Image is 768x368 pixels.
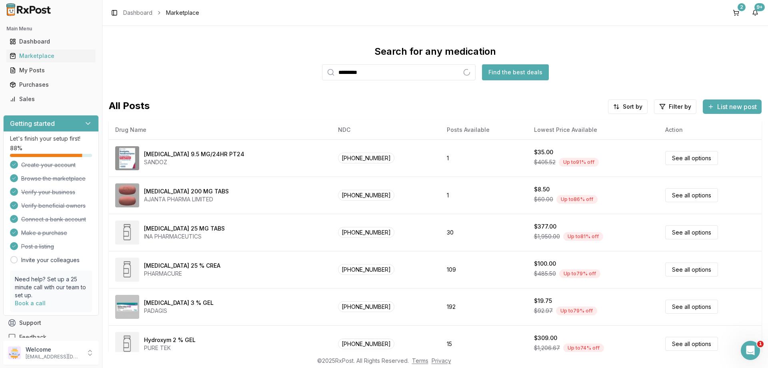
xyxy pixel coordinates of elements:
[144,158,244,166] div: SANDOZ
[144,344,196,352] div: PURE TEK
[534,148,553,156] div: $35.00
[109,99,150,114] span: All Posts
[6,63,96,78] a: My Posts
[3,78,99,91] button: Purchases
[534,344,560,352] span: $1,206.67
[21,243,54,251] span: Post a listing
[144,270,220,278] div: PHARMACURE
[144,187,229,195] div: [MEDICAL_DATA] 200 MG TABS
[730,6,742,19] button: 2
[15,300,46,306] a: Book a call
[559,269,600,278] div: Up to 79 % off
[665,151,718,165] a: See all options
[534,233,560,241] span: $1,950.00
[738,3,746,11] div: 2
[115,295,139,319] img: Diclofenac Sodium 3 % GEL
[556,195,598,204] div: Up to 86 % off
[440,120,528,139] th: Posts Available
[703,99,762,114] button: List new post
[534,297,552,305] div: $19.75
[440,325,528,362] td: 15
[26,354,81,360] p: [EMAIL_ADDRESS][DOMAIN_NAME]
[659,120,762,139] th: Action
[665,188,718,202] a: See all options
[115,258,139,282] img: Methyl Salicylate 25 % CREA
[10,38,92,46] div: Dashboard
[332,120,440,139] th: NDC
[440,214,528,251] td: 30
[144,150,244,158] div: [MEDICAL_DATA] 9.5 MG/24HR PT24
[534,307,553,315] span: $92.97
[21,215,86,223] span: Connect a bank account
[115,332,139,356] img: Hydroxym 2 % GEL
[3,93,99,105] button: Sales
[3,330,99,344] button: Feedback
[665,300,718,314] a: See all options
[21,188,75,196] span: Verify your business
[749,6,762,19] button: 9+
[556,306,597,315] div: Up to 79 % off
[115,221,139,245] img: Diclofenac Potassium 25 MG TABS
[623,103,642,111] span: Sort by
[374,45,496,58] div: Search for any medication
[26,346,81,354] p: Welcome
[6,78,96,92] a: Purchases
[144,225,225,233] div: [MEDICAL_DATA] 25 MG TABS
[6,49,96,63] a: Marketplace
[338,264,394,275] span: [PHONE_NUMBER]
[3,3,54,16] img: RxPost Logo
[115,146,139,170] img: Rivastigmine 9.5 MG/24HR PT24
[10,52,92,60] div: Marketplace
[21,175,86,183] span: Browse the marketplace
[440,177,528,214] td: 1
[665,337,718,351] a: See all options
[534,185,550,193] div: $8.50
[144,299,214,307] div: [MEDICAL_DATA] 3 % GEL
[8,346,21,359] img: User avatar
[741,341,760,360] iframe: Intercom live chat
[534,195,553,203] span: $60.00
[440,251,528,288] td: 109
[10,135,92,143] p: Let's finish your setup first!
[10,81,92,89] div: Purchases
[21,202,86,210] span: Verify beneficial owners
[21,161,76,169] span: Create your account
[6,92,96,106] a: Sales
[338,338,394,349] span: [PHONE_NUMBER]
[144,262,220,270] div: [MEDICAL_DATA] 25 % CREA
[10,66,92,74] div: My Posts
[144,233,225,241] div: INA PHARMACEUTICS
[109,120,332,139] th: Drug Name
[717,102,757,111] span: List new post
[10,144,22,152] span: 88 %
[21,229,67,237] span: Make a purchase
[563,232,603,241] div: Up to 81 % off
[534,223,556,231] div: $377.00
[10,95,92,103] div: Sales
[6,26,96,32] h2: Main Menu
[19,333,46,341] span: Feedback
[144,307,214,315] div: PADAGIS
[144,336,196,344] div: Hydroxym 2 % GEL
[665,263,718,276] a: See all options
[654,99,696,114] button: Filter by
[754,3,765,11] div: 9+
[534,158,556,166] span: $405.52
[338,153,394,163] span: [PHONE_NUMBER]
[6,34,96,49] a: Dashboard
[166,9,199,17] span: Marketplace
[15,275,87,299] p: Need help? Set up a 25 minute call with our team to set up.
[338,190,394,201] span: [PHONE_NUMBER]
[534,270,556,278] span: $485.50
[338,227,394,238] span: [PHONE_NUMBER]
[665,225,718,239] a: See all options
[144,195,229,203] div: AJANTA PHARMA LIMITED
[3,50,99,62] button: Marketplace
[3,64,99,77] button: My Posts
[563,344,604,352] div: Up to 74 % off
[412,357,428,364] a: Terms
[559,158,599,167] div: Up to 91 % off
[3,316,99,330] button: Support
[534,334,557,342] div: $309.00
